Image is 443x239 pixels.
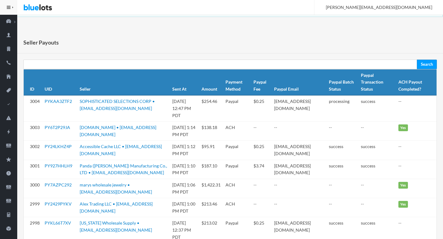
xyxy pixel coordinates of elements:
td: -- [396,160,437,179]
span: Yes [398,124,408,131]
th: Payment Method [223,69,251,96]
td: 2999 [24,198,42,217]
a: Panda ([PERSON_NAME]) Manufacturing Co., LTD • [EMAIL_ADDRESS][DOMAIN_NAME] [80,163,167,175]
th: Amount [199,69,223,96]
th: Paypal Email [272,69,326,96]
td: 3000 [24,179,42,198]
td: $0.25 [251,95,272,121]
a: PY927HHLH9 [45,163,72,168]
a: Accessible Cache LLC • [EMAIL_ADDRESS][DOMAIN_NAME] [80,144,162,156]
td: success [326,160,358,179]
a: PY2429PYKV [45,201,72,206]
td: -- [358,179,396,198]
td: -- [272,179,326,198]
a: SOPHISTICATED SELECTIONS CORP • [EMAIL_ADDRESS][DOMAIN_NAME] [80,99,155,111]
a: PYKL66T7XV [45,220,71,225]
td: [DATE] 1:10 PM PDT [170,160,199,179]
td: -- [396,95,437,121]
th: Paypal Fee [251,69,272,96]
td: -- [326,179,358,198]
td: ACH [223,179,251,198]
td: $138.18 [199,122,223,141]
td: 3002 [24,141,42,160]
a: PY6T2P29JA [45,125,70,130]
td: success [358,141,396,160]
td: $95.91 [199,141,223,160]
td: processing [326,95,358,121]
td: -- [272,122,326,141]
td: Paypal [223,95,251,121]
span: [PERSON_NAME][EMAIL_ADDRESS][DOMAIN_NAME] [319,5,432,10]
a: [US_STATE] Wholesale Supply • [EMAIL_ADDRESS][DOMAIN_NAME] [80,220,152,233]
a: PY24LKHZ4P [45,144,72,149]
td: 3003 [24,122,42,141]
span: Yes [398,201,408,208]
td: -- [326,198,358,217]
span: Yes [398,182,408,189]
th: Sent At [170,69,199,96]
td: [DATE] 1:14 PM PDT [170,122,199,141]
td: success [358,95,396,121]
td: [EMAIL_ADDRESS][DOMAIN_NAME] [272,141,326,160]
th: Paypal Batch Status [326,69,358,96]
a: Alex Trading LLC • [EMAIL_ADDRESS][DOMAIN_NAME] [80,201,153,214]
td: $1,422.31 [199,179,223,198]
td: [EMAIL_ADDRESS][DOMAIN_NAME] [272,160,326,179]
a: [DOMAIN_NAME] • [EMAIL_ADDRESS][DOMAIN_NAME] [80,125,156,137]
td: 3004 [24,95,42,121]
td: $0.25 [251,141,272,160]
td: -- [251,179,272,198]
td: $254.46 [199,95,223,121]
td: -- [396,141,437,160]
td: $213.46 [199,198,223,217]
td: Paypal [223,141,251,160]
td: [DATE] 12:47 PM PDT [170,95,199,121]
td: -- [251,122,272,141]
th: Seller [77,69,170,96]
h1: Seller Payouts [23,38,59,47]
th: UID [42,69,77,96]
th: Paypal Transaction Status [358,69,396,96]
td: success [326,141,358,160]
a: marys wholesale jewelry • [EMAIL_ADDRESS][DOMAIN_NAME] [80,182,152,194]
td: success [358,160,396,179]
td: [DATE] 1:00 PM PDT [170,198,199,217]
td: ACH [223,122,251,141]
a: PYKAA3ZTF2 [45,99,72,104]
input: Search [417,60,437,69]
td: -- [326,122,358,141]
td: -- [251,198,272,217]
td: [EMAIL_ADDRESS][DOMAIN_NAME] [272,95,326,121]
td: $3.74 [251,160,272,179]
td: 3001 [24,160,42,179]
td: Paypal [223,160,251,179]
td: [DATE] 1:12 PM PDT [170,141,199,160]
th: ACH Payout Completed? [396,69,437,96]
td: -- [358,122,396,141]
a: PY7AZPC292 [45,182,72,187]
td: $187.10 [199,160,223,179]
td: ACH [223,198,251,217]
td: -- [358,198,396,217]
td: -- [272,198,326,217]
td: [DATE] 1:06 PM PDT [170,179,199,198]
th: ID [24,69,42,96]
